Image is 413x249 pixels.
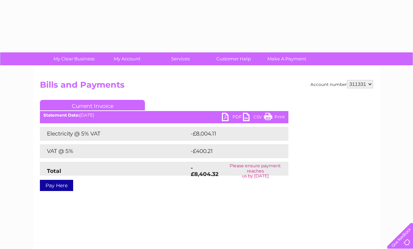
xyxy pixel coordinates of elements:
a: Make A Payment [258,52,316,65]
td: Electricity @ 5% VAT [40,127,189,141]
a: Pay Here [40,180,73,191]
h2: Bills and Payments [40,80,373,93]
strong: -£8,404.32 [191,164,218,177]
div: [DATE] [40,113,288,118]
a: My Clear Business [45,52,103,65]
a: Services [152,52,209,65]
a: Current Invoice [40,100,145,110]
td: VAT @ 5% [40,144,189,158]
a: Print [264,113,285,123]
b: Statement Date: [43,112,79,118]
td: Please ensure payment reaches us by [DATE] [222,162,288,180]
td: -£8,004.11 [189,127,278,141]
a: Customer Help [205,52,262,65]
td: -£400.21 [189,144,276,158]
a: PDF [222,113,243,123]
a: My Account [98,52,156,65]
div: Account number [310,80,373,88]
a: CSV [243,113,264,123]
strong: Total [47,168,61,174]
